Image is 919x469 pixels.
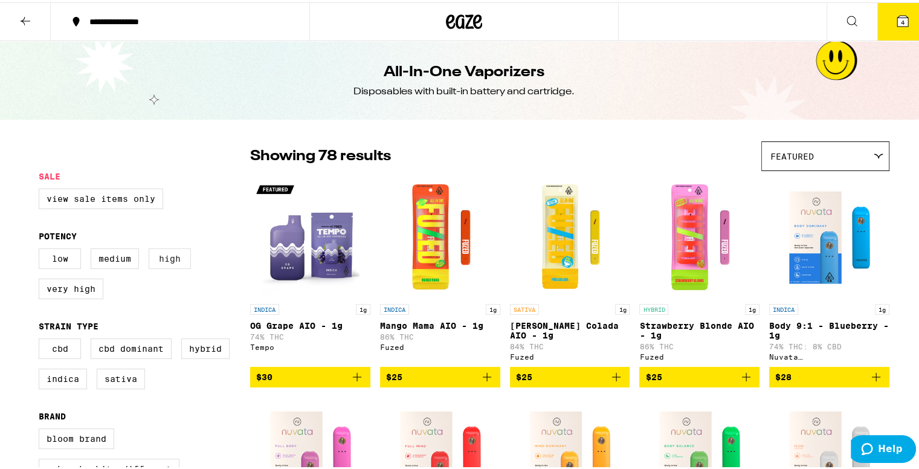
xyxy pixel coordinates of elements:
span: $25 [516,370,532,380]
p: Showing 78 results [250,144,391,164]
p: INDICA [769,302,798,312]
p: Strawberry Blonde AIO - 1g [639,319,759,338]
label: Medium [91,246,139,267]
img: Fuzed - Strawberry Blonde AIO - 1g [639,175,759,296]
button: Add to bag [639,364,759,385]
span: $28 [775,370,792,380]
p: Body 9:1 - Blueberry - 1g [769,319,889,338]
div: Disposables with built-in battery and cartridge. [353,83,575,96]
p: INDICA [380,302,409,312]
label: Low [39,246,81,267]
legend: Sale [39,169,60,179]
button: Add to bag [510,364,630,385]
p: 1g [615,302,630,312]
span: $30 [256,370,272,380]
a: Open page for Strawberry Blonde AIO - 1g from Fuzed [639,175,759,364]
span: 4 [901,16,904,24]
div: Fuzed [510,351,630,358]
p: OG Grape AIO - 1g [250,319,370,328]
p: 1g [745,302,759,312]
p: 1g [875,302,889,312]
div: Tempo [250,341,370,349]
button: Add to bag [380,364,500,385]
p: 1g [356,302,370,312]
p: [PERSON_NAME] Colada AIO - 1g [510,319,630,338]
legend: Potency [39,229,77,239]
p: HYBRID [639,302,668,312]
label: CBD Dominant [91,336,172,357]
p: 86% THC [380,331,500,338]
span: Featured [770,149,814,159]
img: Fuzed - Pina Colada AIO - 1g [510,175,630,296]
a: Open page for Pina Colada AIO - 1g from Fuzed [510,175,630,364]
p: 84% THC [510,340,630,348]
label: Sativa [97,366,145,387]
div: Fuzed [639,351,759,358]
label: High [149,246,191,267]
button: Add to bag [769,364,889,385]
a: Open page for Mango Mama AIO - 1g from Fuzed [380,175,500,364]
p: Mango Mama AIO - 1g [380,319,500,328]
p: 86% THC [639,340,759,348]
a: Open page for OG Grape AIO - 1g from Tempo [250,175,370,364]
button: Add to bag [250,364,370,385]
legend: Brand [39,409,66,419]
label: Very High [39,276,103,297]
p: 74% THC: 8% CBD [769,340,889,348]
p: INDICA [250,302,279,312]
legend: Strain Type [39,319,98,329]
label: Bloom Brand [39,426,114,447]
div: Fuzed [380,341,500,349]
label: Indica [39,366,87,387]
p: 1g [486,302,500,312]
label: Hybrid [181,336,230,357]
p: 74% THC [250,331,370,338]
label: CBD [39,336,81,357]
label: View Sale Items Only [39,186,163,207]
p: SATIVA [510,302,539,312]
a: Open page for Body 9:1 - Blueberry - 1g from Nuvata (CA) [769,175,889,364]
img: Tempo - OG Grape AIO - 1g [250,175,370,296]
img: Fuzed - Mango Mama AIO - 1g [380,175,500,296]
div: Nuvata ([GEOGRAPHIC_DATA]) [769,351,889,358]
span: $25 [386,370,402,380]
span: $25 [645,370,662,380]
iframe: Opens a widget where you can find more information [851,433,916,463]
h1: All-In-One Vaporizers [384,60,544,80]
img: Nuvata (CA) - Body 9:1 - Blueberry - 1g [769,175,889,296]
